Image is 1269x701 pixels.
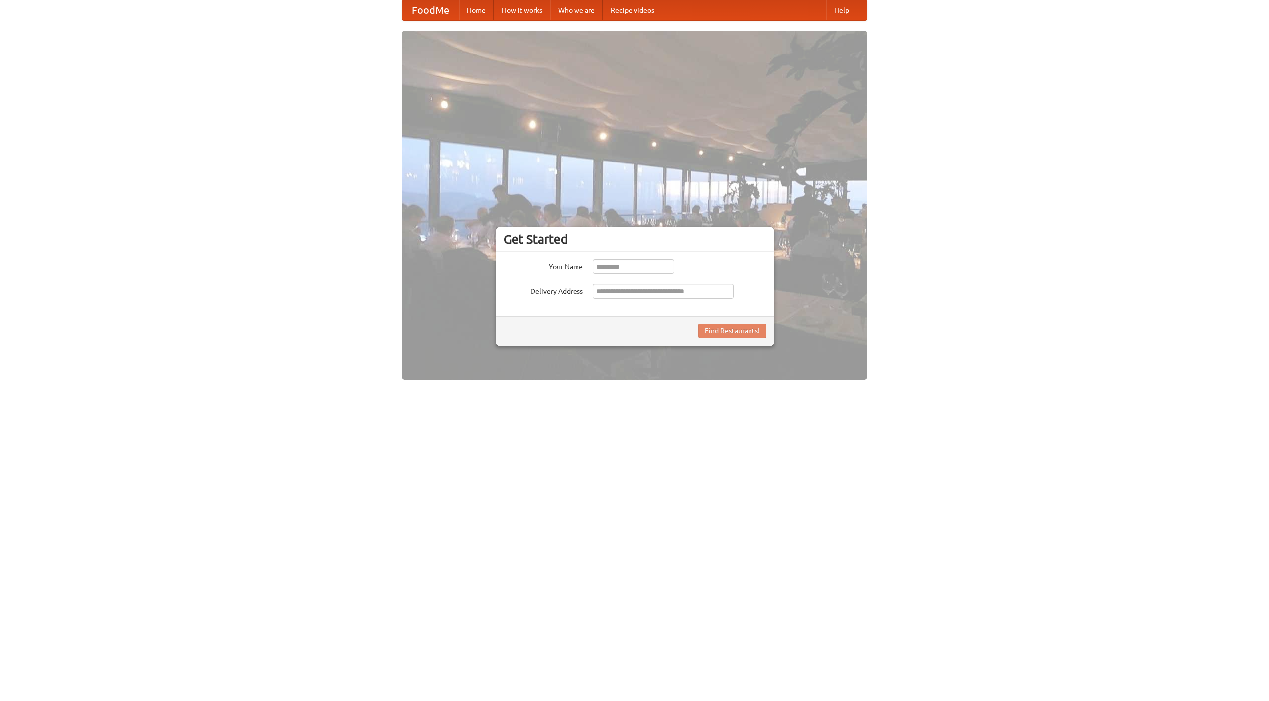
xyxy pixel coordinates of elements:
a: Who we are [550,0,603,20]
label: Your Name [504,259,583,271]
a: Help [826,0,857,20]
a: Home [459,0,494,20]
a: How it works [494,0,550,20]
label: Delivery Address [504,284,583,296]
a: FoodMe [402,0,459,20]
button: Find Restaurants! [698,324,766,338]
h3: Get Started [504,232,766,247]
a: Recipe videos [603,0,662,20]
